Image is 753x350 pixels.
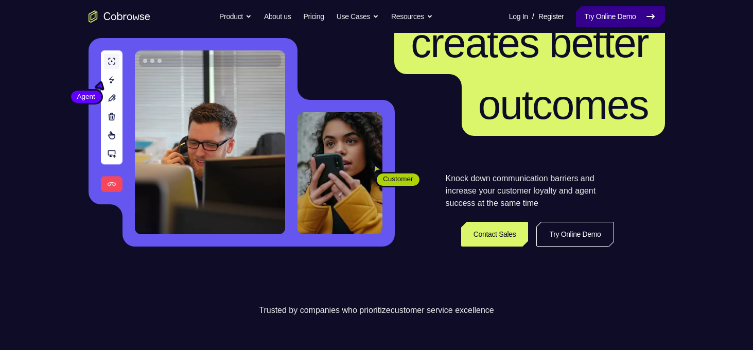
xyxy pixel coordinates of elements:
[478,82,649,128] span: outcomes
[303,6,324,27] a: Pricing
[532,10,534,23] span: /
[264,6,291,27] a: About us
[391,306,494,314] span: customer service excellence
[297,112,382,234] img: A customer holding their phone
[337,6,379,27] button: Use Cases
[536,222,614,247] a: Try Online Demo
[461,222,529,247] a: Contact Sales
[576,6,664,27] a: Try Online Demo
[391,6,433,27] button: Resources
[89,10,150,23] a: Go to the home page
[538,6,564,27] a: Register
[135,50,285,234] img: A customer support agent talking on the phone
[219,6,252,27] button: Product
[446,172,614,209] p: Knock down communication barriers and increase your customer loyalty and agent success at the sam...
[411,20,648,66] span: creates better
[509,6,528,27] a: Log In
